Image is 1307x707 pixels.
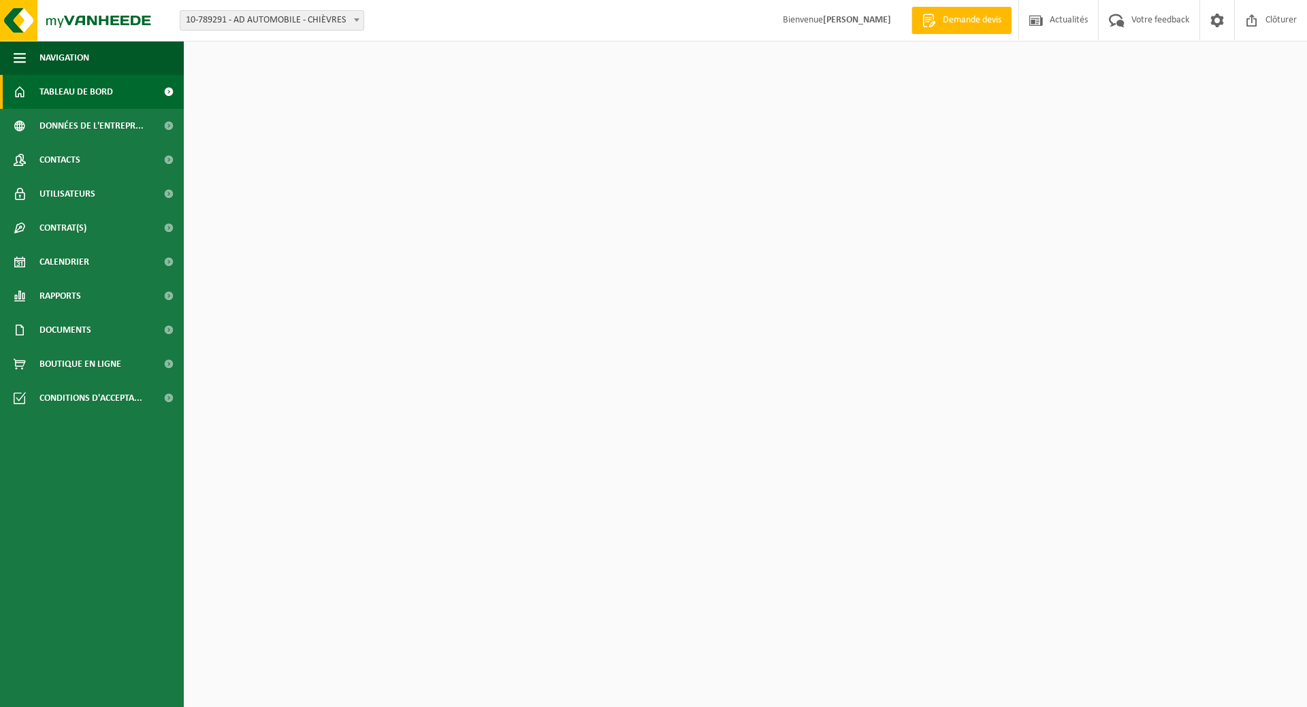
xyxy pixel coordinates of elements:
[39,279,81,313] span: Rapports
[39,381,142,415] span: Conditions d'accepta...
[39,41,89,75] span: Navigation
[39,313,91,347] span: Documents
[39,347,121,381] span: Boutique en ligne
[823,15,891,25] strong: [PERSON_NAME]
[39,245,89,279] span: Calendrier
[911,7,1012,34] a: Demande devis
[39,75,113,109] span: Tableau de bord
[39,177,95,211] span: Utilisateurs
[180,11,364,30] span: 10-789291 - AD AUTOMOBILE - CHIÈVRES
[180,10,364,31] span: 10-789291 - AD AUTOMOBILE - CHIÈVRES
[39,143,80,177] span: Contacts
[39,211,86,245] span: Contrat(s)
[39,109,144,143] span: Données de l'entrepr...
[939,14,1005,27] span: Demande devis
